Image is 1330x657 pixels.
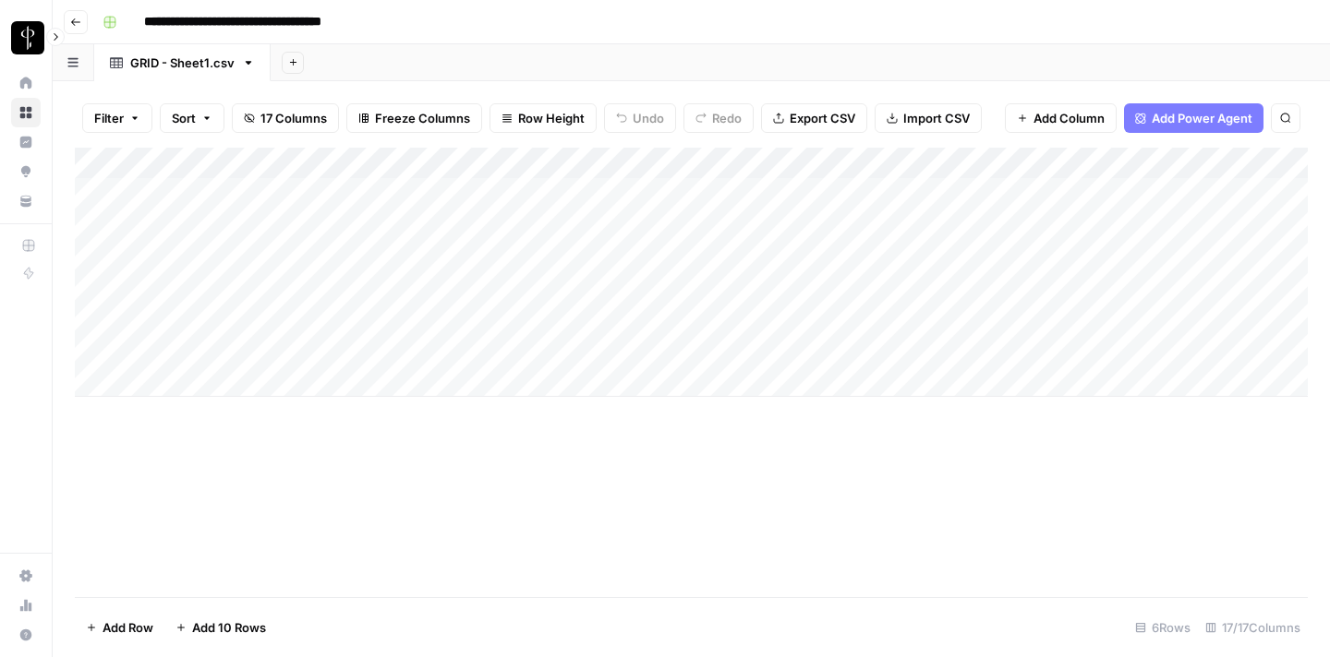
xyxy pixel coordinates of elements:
img: LP Production Workloads Logo [11,21,44,54]
a: GRID - Sheet1.csv [94,44,271,81]
a: Your Data [11,186,41,216]
button: Add Column [1005,103,1117,133]
a: Usage [11,591,41,620]
button: 17 Columns [232,103,339,133]
span: Redo [712,109,742,127]
div: 6 Rows [1128,613,1198,642]
button: Filter [82,103,152,133]
span: Filter [94,109,124,127]
span: Undo [633,109,664,127]
button: Export CSV [761,103,867,133]
button: Undo [604,103,676,133]
span: Row Height [518,109,585,127]
button: Sort [160,103,224,133]
span: Import CSV [903,109,970,127]
span: Add Column [1034,109,1105,127]
span: Export CSV [790,109,855,127]
button: Workspace: LP Production Workloads [11,15,41,61]
button: Add Row [75,613,164,642]
button: Row Height [490,103,597,133]
span: 17 Columns [260,109,327,127]
span: Add 10 Rows [192,618,266,637]
div: 17/17 Columns [1198,613,1308,642]
button: Add Power Agent [1124,103,1263,133]
button: Freeze Columns [346,103,482,133]
span: Sort [172,109,196,127]
span: Add Power Agent [1152,109,1252,127]
span: Freeze Columns [375,109,470,127]
button: Help + Support [11,620,41,650]
a: Home [11,68,41,98]
div: GRID - Sheet1.csv [130,54,235,72]
a: Insights [11,127,41,157]
a: Settings [11,561,41,591]
span: Add Row [103,618,153,637]
button: Import CSV [875,103,982,133]
button: Add 10 Rows [164,613,277,642]
a: Opportunities [11,157,41,186]
button: Redo [683,103,754,133]
a: Browse [11,98,41,127]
